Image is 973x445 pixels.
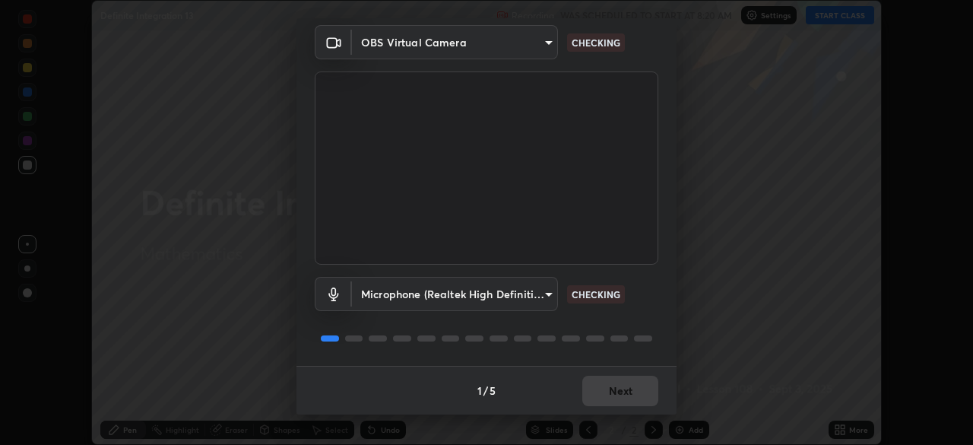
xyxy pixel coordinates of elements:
[490,383,496,399] h4: 5
[352,277,558,311] div: OBS Virtual Camera
[483,383,488,399] h4: /
[352,25,558,59] div: OBS Virtual Camera
[477,383,482,399] h4: 1
[572,288,620,301] p: CHECKING
[572,36,620,49] p: CHECKING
